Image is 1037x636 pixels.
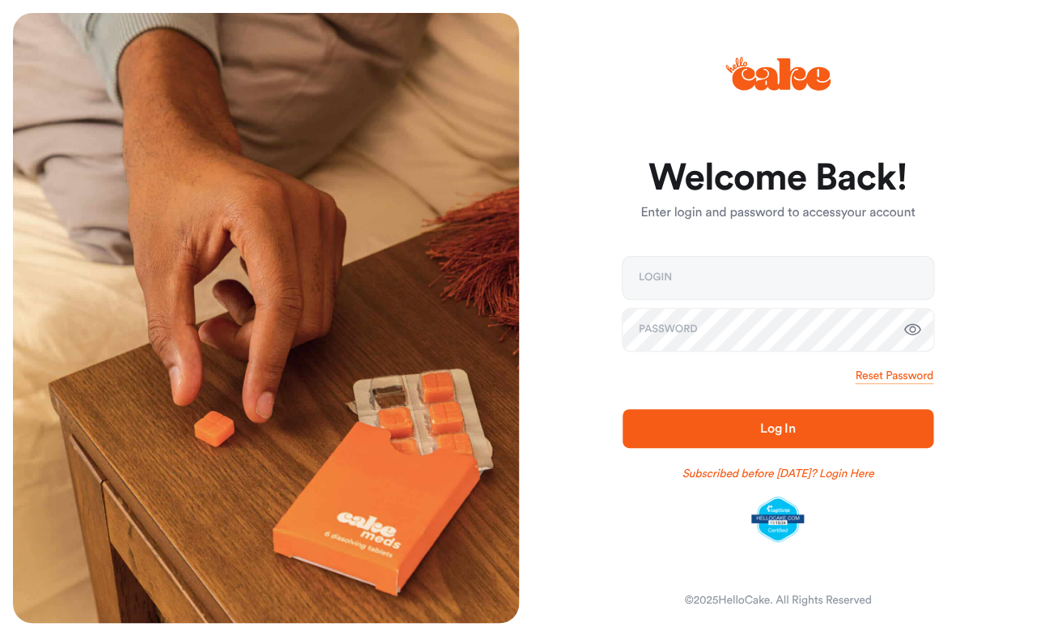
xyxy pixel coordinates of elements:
[760,422,796,435] span: Log In
[623,159,933,198] h1: Welcome Back!
[855,368,933,384] a: Reset Password
[623,409,933,448] button: Log In
[751,497,804,542] img: legit-script-certified.png
[623,203,933,223] p: Enter login and password to access your account
[684,592,871,608] div: © 2025 HelloCake. All Rights Reserved
[682,466,873,482] a: Subscribed before [DATE]? Login Here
